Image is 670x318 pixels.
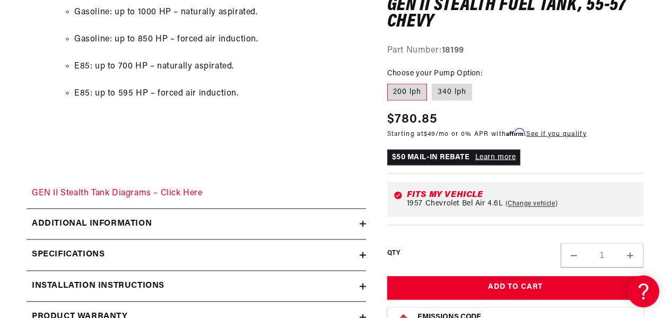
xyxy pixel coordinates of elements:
[387,84,427,101] label: 200 lph
[32,248,105,262] h2: Specifications
[475,153,516,161] a: Learn more
[27,271,366,302] summary: Installation Instructions
[74,87,361,101] li: E85: up to 595 HP – forced air induction.
[32,189,203,197] a: GEN II Stealth Tank Diagrams – Click Here
[407,191,637,199] div: Fits my vehicle
[527,131,587,137] a: See if you qualify - Learn more about Affirm Financing (opens in modal)
[74,6,361,20] li: Gasoline: up to 1000 HP – naturally aspirated.
[506,200,558,209] a: Change vehicle
[424,131,436,137] span: $49
[32,280,164,294] h2: Installation Instructions
[74,60,361,74] li: E85: up to 700 HP – naturally aspirated.
[387,68,484,79] legend: Choose your Pump Option:
[432,84,472,101] label: 340 lph
[387,149,521,165] p: $50 MAIL-IN REBATE
[407,200,503,209] span: 1957 Chevrolet Bel Air 4.6L
[387,250,401,259] label: QTY
[387,44,643,57] div: Part Number:
[506,128,525,136] span: Affirm
[32,218,152,231] h2: Additional information
[74,33,361,47] li: Gasoline: up to 850 HP – forced air induction.
[442,46,464,54] strong: 18199
[27,209,366,240] summary: Additional information
[387,110,438,129] span: $780.85
[387,129,587,139] p: Starting at /mo or 0% APR with .
[387,277,643,300] button: Add to Cart
[27,240,366,271] summary: Specifications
